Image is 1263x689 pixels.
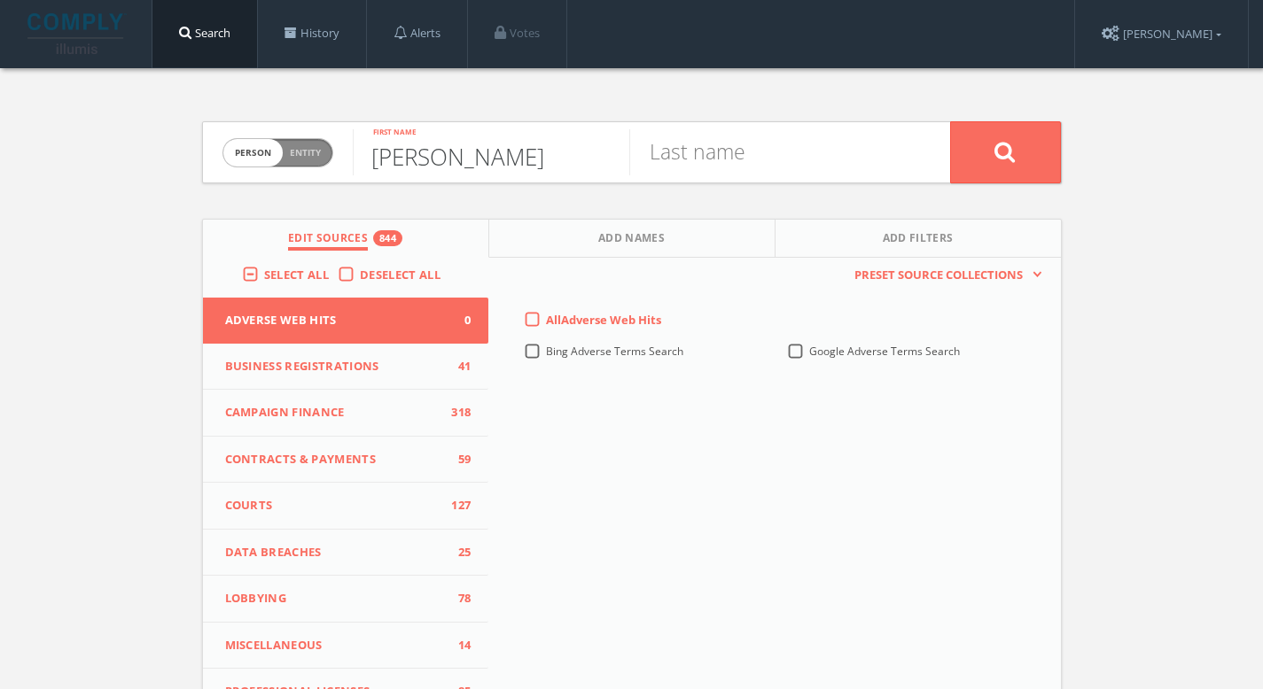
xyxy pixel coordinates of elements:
[203,483,489,530] button: Courts127
[444,404,471,422] span: 318
[846,267,1032,284] span: Preset Source Collections
[846,267,1042,284] button: Preset Source Collections
[444,497,471,515] span: 127
[225,404,445,422] span: Campaign Finance
[360,267,440,283] span: Deselect All
[373,230,402,246] div: 844
[444,312,471,329] span: 0
[27,13,127,54] img: illumis
[546,312,661,328] span: All Adverse Web Hits
[225,312,445,329] span: Adverse Web Hits
[489,220,776,258] button: Add Names
[203,437,489,484] button: Contracts & Payments59
[598,230,665,251] span: Add Names
[223,139,283,166] span: person
[444,358,471,375] span: 41
[809,344,960,359] span: Google Adverse Terms Search
[776,220,1061,258] button: Add Filters
[444,451,471,468] span: 59
[444,590,471,608] span: 78
[203,530,489,577] button: Data Breaches25
[290,146,321,159] span: Entity
[203,220,489,258] button: Edit Sources844
[883,230,954,251] span: Add Filters
[225,451,445,468] span: Contracts & Payments
[225,497,445,515] span: Courts
[225,544,445,561] span: Data Breaches
[444,637,471,654] span: 14
[225,637,445,654] span: Miscellaneous
[225,590,445,608] span: Lobbying
[203,344,489,391] button: Business Registrations41
[203,576,489,623] button: Lobbying78
[546,344,683,359] span: Bing Adverse Terms Search
[444,544,471,561] span: 25
[225,358,445,375] span: Business Registrations
[288,230,368,251] span: Edit Sources
[203,298,489,344] button: Adverse Web Hits0
[203,390,489,437] button: Campaign Finance318
[203,623,489,670] button: Miscellaneous14
[264,267,329,283] span: Select All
